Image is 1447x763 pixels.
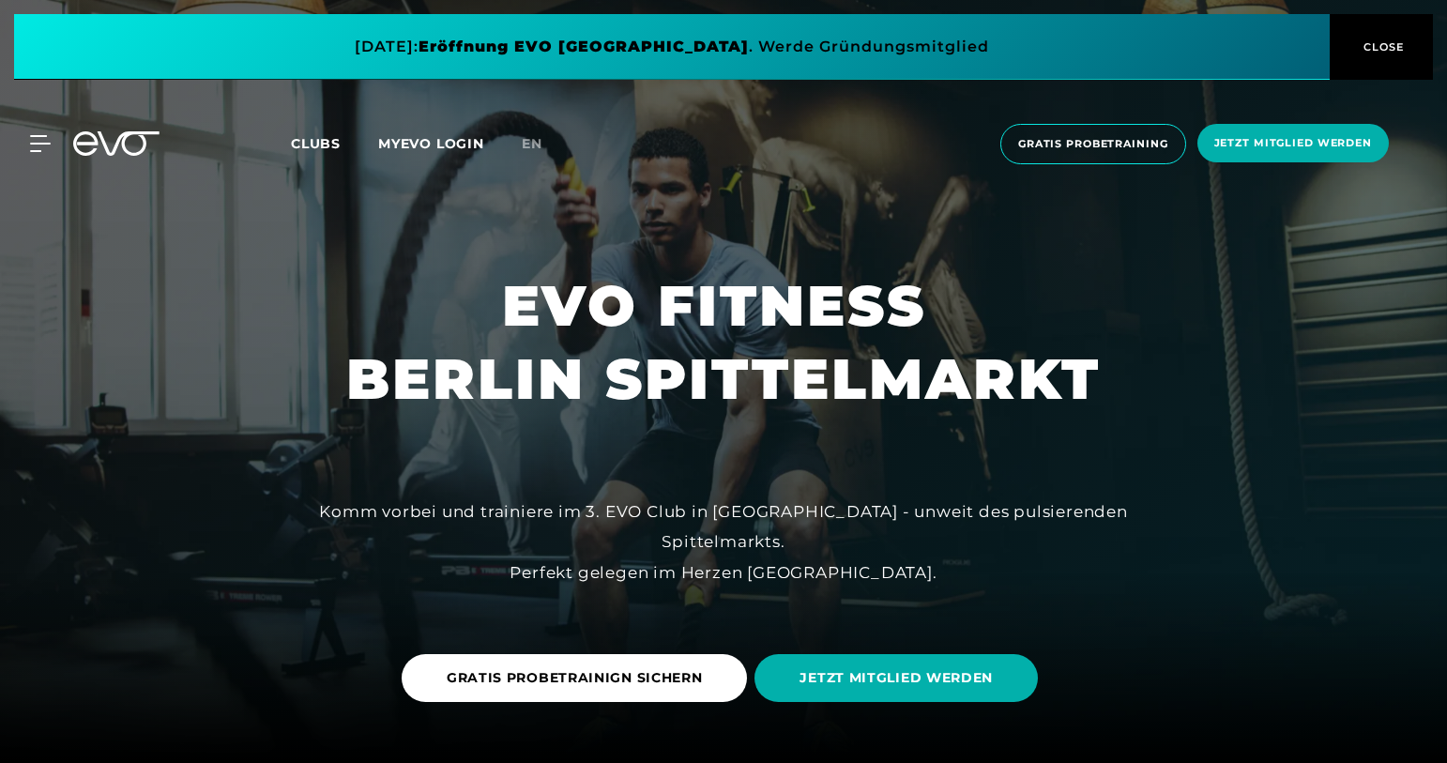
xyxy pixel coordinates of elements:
[522,135,542,152] span: en
[754,640,1045,716] a: JETZT MITGLIED WERDEN
[522,133,565,155] a: en
[447,668,703,688] span: GRATIS PROBETRAINIGN SICHERN
[995,124,1192,164] a: Gratis Probetraining
[301,496,1146,588] div: Komm vorbei und trainiere im 3. EVO Club in [GEOGRAPHIC_DATA] - unweit des pulsierenden Spittelma...
[1214,135,1372,151] span: Jetzt Mitglied werden
[1192,124,1394,164] a: Jetzt Mitglied werden
[291,134,378,152] a: Clubs
[378,135,484,152] a: MYEVO LOGIN
[346,269,1101,416] h1: EVO FITNESS BERLIN SPITTELMARKT
[1359,38,1405,55] span: CLOSE
[800,668,993,688] span: JETZT MITGLIED WERDEN
[402,640,755,716] a: GRATIS PROBETRAINIGN SICHERN
[1330,14,1433,80] button: CLOSE
[291,135,341,152] span: Clubs
[1018,136,1168,152] span: Gratis Probetraining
